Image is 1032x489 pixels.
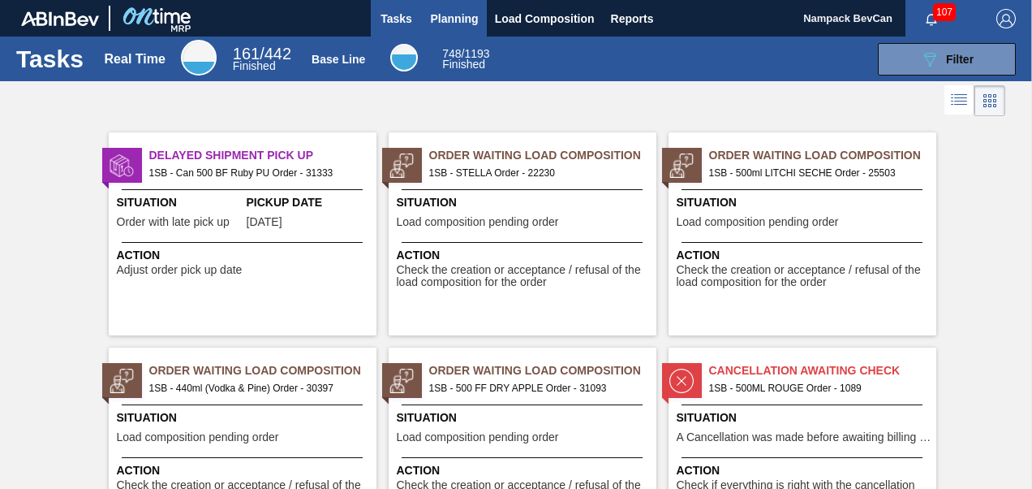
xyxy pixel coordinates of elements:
[233,47,291,71] div: Real Time
[442,58,485,71] span: Finished
[677,409,932,426] span: Situation
[247,216,282,228] span: 09/04/2025
[117,216,230,228] span: Order with late pick up
[944,85,974,116] div: List Vision
[149,147,376,164] span: Delayed Shipment Pick Up
[431,9,479,28] span: Planning
[677,247,932,264] span: Action
[996,9,1016,28] img: Logout
[429,164,643,182] span: 1SB - STELLA Order - 22230
[233,59,276,72] span: Finished
[442,49,489,70] div: Base Line
[709,147,936,164] span: Order Waiting Load Composition
[974,85,1005,116] div: Card Vision
[905,7,957,30] button: Notifications
[669,369,694,393] img: status
[247,194,372,211] span: Pickup Date
[149,379,363,397] span: 1SB - 440ml (Vodka & Pine) Order - 30397
[149,164,363,182] span: 1SB - Can 500 BF Ruby PU Order - 31333
[397,431,559,444] span: Load composition pending order
[429,379,643,397] span: 1SB - 500 FF DRY APPLE Order - 31093
[669,154,694,178] img: status
[946,53,974,66] span: Filter
[117,462,372,479] span: Action
[709,164,923,182] span: 1SB - 500ml LITCHI SECHE Order - 25503
[390,44,418,71] div: Base Line
[21,11,99,26] img: TNhmsLtSVTkK8tSr43FrP2fwEKptu5GPRR3wAAAABJRU5ErkJggg==
[312,53,365,66] div: Base Line
[181,40,217,76] div: Real Time
[149,362,376,379] span: Order Waiting Load Composition
[389,369,414,393] img: status
[442,47,461,60] span: 748
[397,462,652,479] span: Action
[233,45,291,63] span: / 442
[397,264,652,289] span: Check the creation or acceptance / refusal of the load composition for the order
[117,194,243,211] span: Situation
[677,431,932,444] span: A Cancellation was made before awaiting billing stage
[233,45,260,63] span: 161
[117,409,372,426] span: Situation
[117,431,279,444] span: Load composition pending order
[709,362,936,379] span: Cancellation Awaiting Check
[110,154,134,178] img: status
[397,194,652,211] span: Situation
[677,216,839,228] span: Load composition pending order
[429,147,656,164] span: Order Waiting Load Composition
[495,9,595,28] span: Load Composition
[379,9,415,28] span: Tasks
[105,52,166,67] div: Real Time
[117,264,243,276] span: Adjust order pick up date
[429,362,656,379] span: Order Waiting Load Composition
[16,50,84,68] h1: Tasks
[397,216,559,228] span: Load composition pending order
[933,3,956,21] span: 107
[677,462,932,479] span: Action
[442,47,489,60] span: / 1193
[677,264,932,289] span: Check the creation or acceptance / refusal of the load composition for the order
[389,154,414,178] img: status
[611,9,654,28] span: Reports
[117,247,372,264] span: Action
[397,247,652,264] span: Action
[110,369,134,393] img: status
[397,409,652,426] span: Situation
[677,194,932,211] span: Situation
[878,43,1016,76] button: Filter
[709,379,923,397] span: 1SB - 500ML ROUGE Order - 1089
